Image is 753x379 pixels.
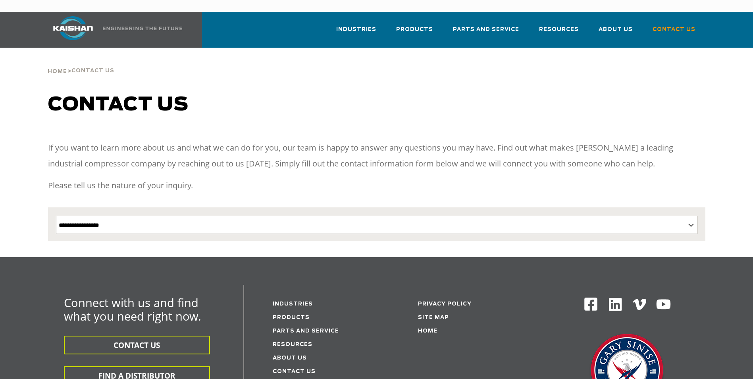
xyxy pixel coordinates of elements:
a: Resources [273,342,312,347]
a: Contact Us [653,19,695,46]
span: Contact Us [71,68,114,73]
a: Home [418,329,437,334]
button: CONTACT US [64,336,210,354]
a: About Us [599,19,633,46]
a: Industries [336,19,376,46]
img: Youtube [656,297,671,312]
span: Contact us [48,95,189,114]
a: Home [48,68,67,75]
span: About Us [599,25,633,34]
span: Products [396,25,433,34]
a: Parts and Service [453,19,519,46]
a: Industries [273,302,313,307]
span: Contact Us [653,25,695,34]
a: Resources [539,19,579,46]
a: Products [396,19,433,46]
img: kaishan logo [43,16,103,40]
a: Contact Us [273,369,316,374]
img: Engineering the future [103,27,182,30]
a: Parts and service [273,329,339,334]
img: Linkedin [608,297,623,312]
a: Privacy Policy [418,302,472,307]
img: Facebook [584,297,598,311]
span: Industries [336,25,376,34]
p: If you want to learn more about us and what we can do for you, our team is happy to answer any qu... [48,140,705,172]
span: Parts and Service [453,25,519,34]
img: Vimeo [633,299,646,310]
a: Site Map [418,315,449,320]
a: About Us [273,356,307,361]
a: Kaishan USA [43,12,184,48]
span: Resources [539,25,579,34]
div: > [48,48,114,78]
a: Products [273,315,310,320]
span: Connect with us and find what you need right now. [64,295,201,324]
span: Home [48,69,67,74]
p: Please tell us the nature of your inquiry. [48,178,705,193]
